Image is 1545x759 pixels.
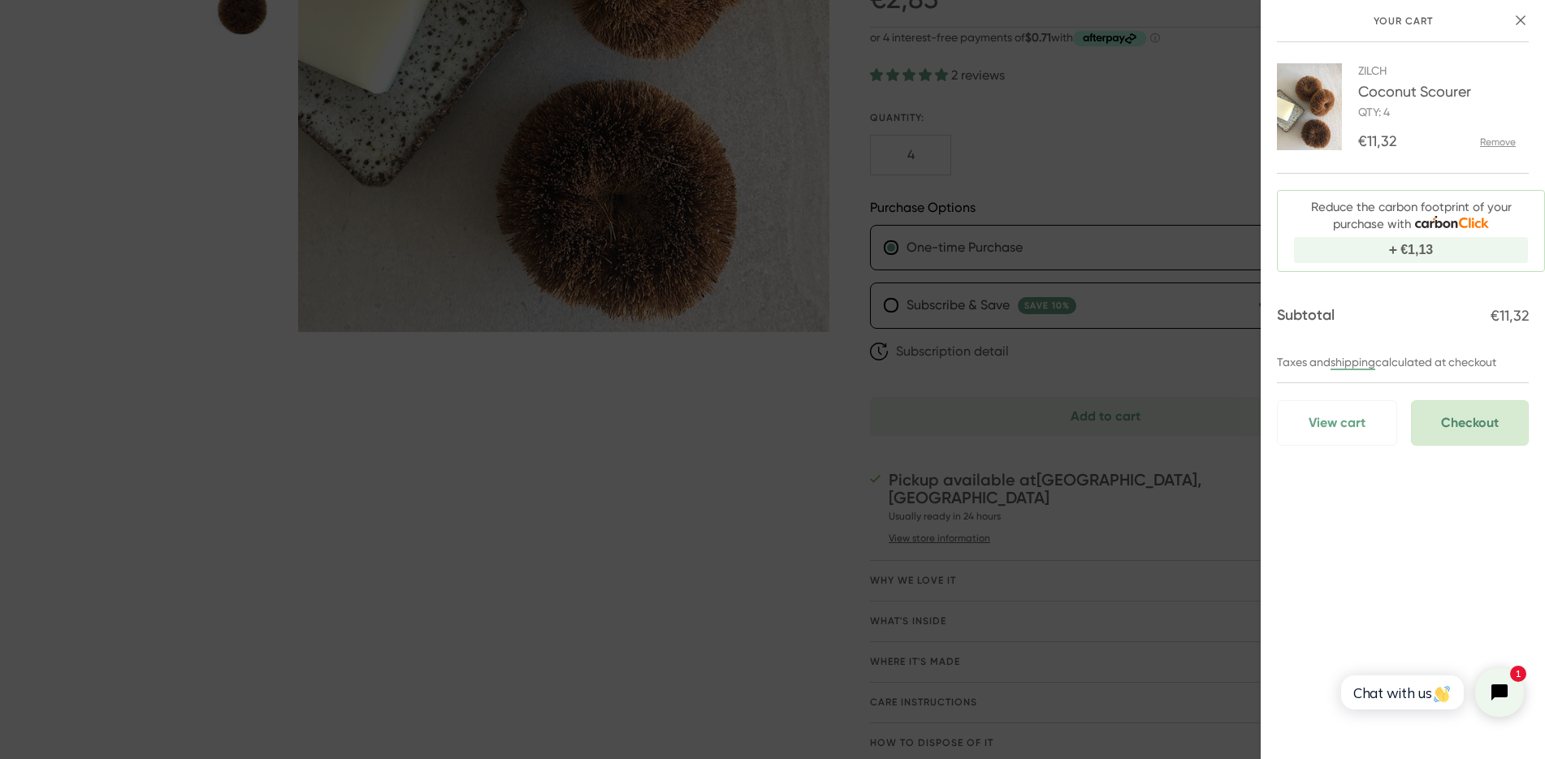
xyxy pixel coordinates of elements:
[1475,136,1521,149] button: remove
[1294,199,1528,233] div: Reduce the carbon footprint of your purchase with
[1331,356,1375,369] a: shipping
[1277,305,1335,326] span: Subtotal
[1277,400,1397,446] a: View cart
[1358,105,1521,121] span: Qty: 4
[1441,413,1499,433] span: Checkout
[1400,243,1433,257] span: €1,13
[1510,10,1531,31] button: close
[1358,83,1471,100] a: Coconut Scourer
[1491,305,1529,326] span: €11,32
[1277,353,1529,371] p: Taxes and calculated at checkout
[1411,400,1529,446] button: Checkout
[1358,131,1396,151] span: €11,32
[1292,15,1514,28] div: Your cart
[1294,237,1528,263] button: €1,13
[1358,63,1521,80] span: Zilch
[1323,654,1538,731] iframe: Tidio Chat
[1415,216,1489,228] img: carbonclick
